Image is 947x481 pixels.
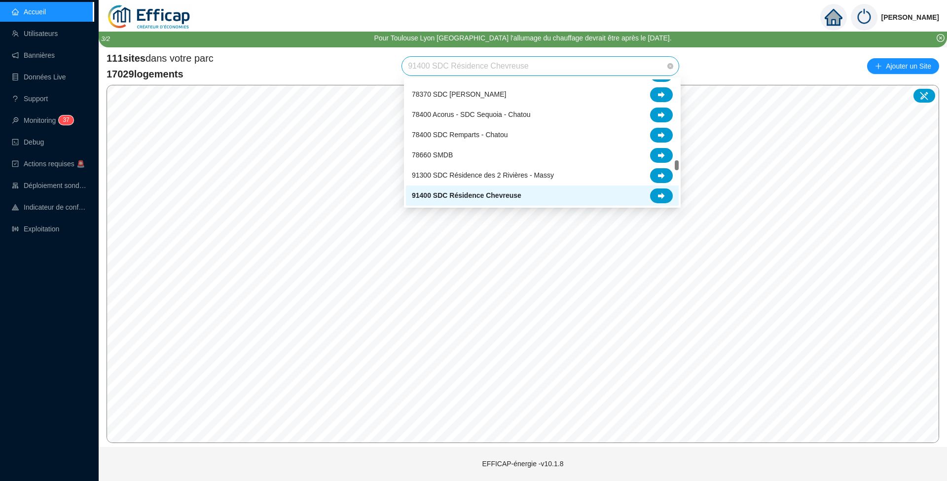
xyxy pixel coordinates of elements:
img: power [851,4,877,31]
span: plus [875,63,882,70]
span: home [825,8,842,26]
canvas: Map [107,85,939,443]
i: 3 / 2 [101,35,110,42]
a: databaseDonnées Live [12,73,66,81]
span: close-circle [667,63,673,69]
span: 111 sites [107,53,146,64]
span: 91400 SDC Résidence Chevreuse [408,57,673,75]
span: 7 [66,116,70,123]
a: heat-mapIndicateur de confort [12,203,87,211]
div: Pour Toulouse Lyon [GEOGRAPHIC_DATA] l'allumage du chauffage devrait être après le [DATE]. [374,33,671,43]
div: 91400 SDC Résidence Chevreuse [406,185,679,206]
a: codeDebug [12,138,44,146]
span: close-circle [937,34,945,42]
span: [PERSON_NAME] [881,1,939,33]
span: 78660 SMDB [412,150,453,160]
div: 78400 SDC Remparts - Chatou [406,125,679,145]
span: Actions requises 🚨 [24,160,85,168]
a: homeAccueil [12,8,46,16]
span: 3 [63,116,66,123]
sup: 37 [59,115,73,125]
span: check-square [12,160,19,167]
a: teamUtilisateurs [12,30,58,37]
a: slidersExploitation [12,225,59,233]
button: Ajouter un Site [867,58,939,74]
a: notificationBannières [12,51,55,59]
span: 78400 Acorus - SDC Sequoia - Chatou [412,110,530,120]
span: 78370 SDC [PERSON_NAME] [412,89,506,100]
a: clusterDéploiement sondes [12,182,87,189]
span: 17029 logements [107,67,214,81]
a: questionSupport [12,95,48,103]
span: 91400 SDC Résidence Chevreuse [412,190,521,201]
div: 91300 SDC Résidence des 2 Rivières - Massy [406,165,679,185]
span: EFFICAP-énergie - v10.1.8 [482,460,564,468]
a: monitorMonitoring37 [12,116,71,124]
div: 78400 Acorus - SDC Sequoia - Chatou [406,105,679,125]
div: 78660 SMDB [406,145,679,165]
span: 91300 SDC Résidence des 2 Rivières - Massy [412,170,554,181]
span: dans votre parc [107,51,214,65]
div: 78370 SDC Brigitte [406,84,679,105]
span: 78400 SDC Remparts - Chatou [412,130,508,140]
span: Ajouter un Site [886,59,931,73]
